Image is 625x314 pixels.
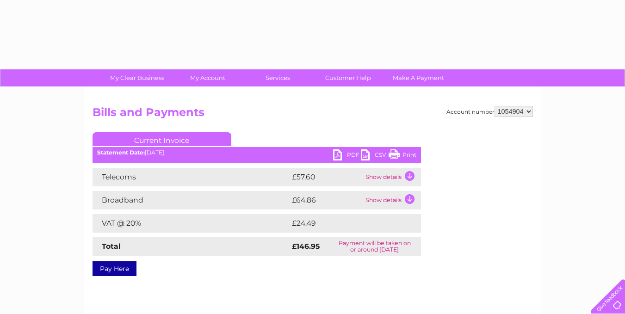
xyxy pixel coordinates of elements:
div: Account number [446,106,533,117]
a: Pay Here [93,261,136,276]
strong: Total [102,242,121,251]
td: £57.60 [290,168,363,186]
td: Telecoms [93,168,290,186]
td: VAT @ 20% [93,214,290,233]
a: Make A Payment [380,69,457,86]
a: Customer Help [310,69,386,86]
div: [DATE] [93,149,421,156]
b: Statement Date: [97,149,145,156]
a: My Clear Business [99,69,175,86]
a: Print [389,149,416,163]
a: My Account [169,69,246,86]
a: Services [240,69,316,86]
a: CSV [361,149,389,163]
td: £64.86 [290,191,363,209]
a: PDF [333,149,361,163]
h2: Bills and Payments [93,106,533,123]
a: Current Invoice [93,132,231,146]
td: Broadband [93,191,290,209]
td: Show details [363,191,421,209]
strong: £146.95 [292,242,320,251]
td: Show details [363,168,421,186]
td: Payment will be taken on or around [DATE] [328,237,421,256]
td: £24.49 [290,214,403,233]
